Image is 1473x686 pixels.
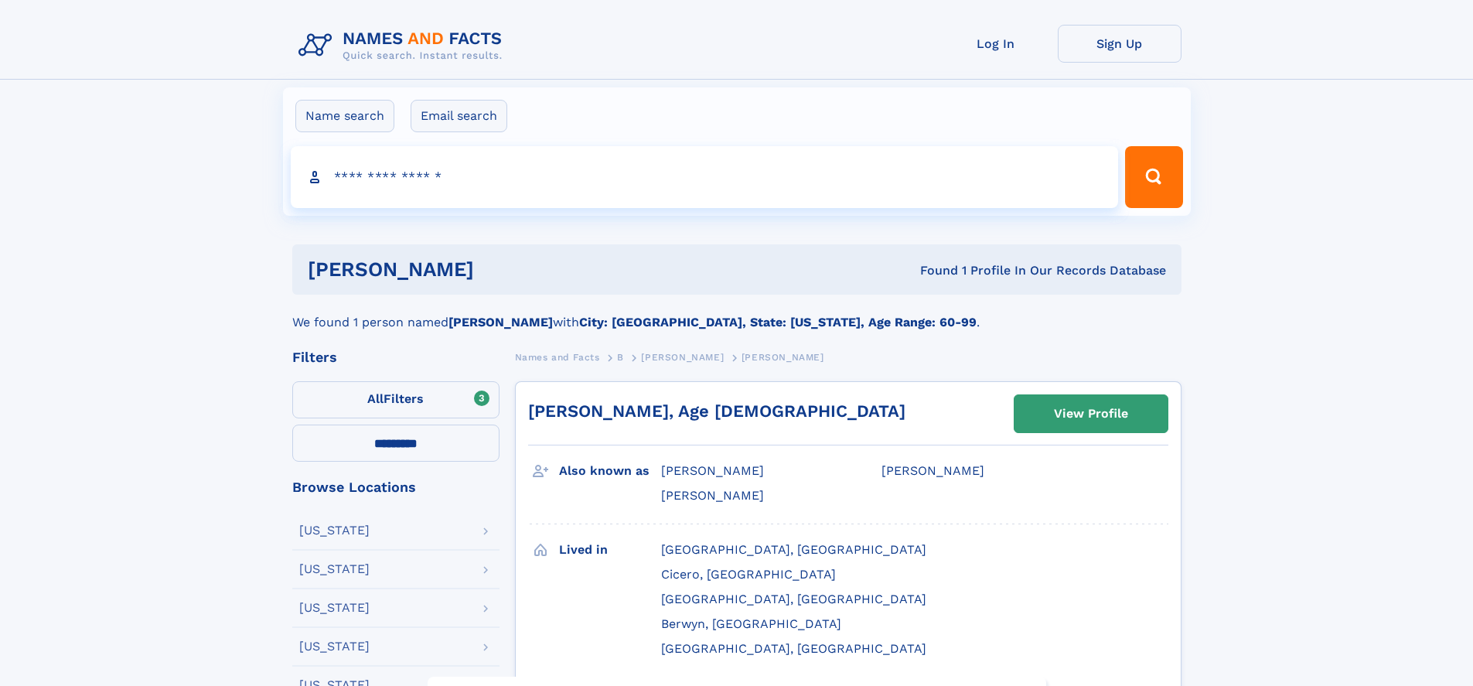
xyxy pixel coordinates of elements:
span: [PERSON_NAME] [661,463,764,478]
div: [US_STATE] [299,563,370,575]
h3: Lived in [559,537,661,563]
a: Sign Up [1058,25,1181,63]
label: Name search [295,100,394,132]
a: Names and Facts [515,347,600,367]
span: [GEOGRAPHIC_DATA], [GEOGRAPHIC_DATA] [661,542,926,557]
div: [US_STATE] [299,524,370,537]
div: Filters [292,350,500,364]
a: B [617,347,624,367]
div: [US_STATE] [299,640,370,653]
img: Logo Names and Facts [292,25,515,67]
div: View Profile [1054,396,1128,432]
span: Cicero, [GEOGRAPHIC_DATA] [661,567,836,582]
span: [PERSON_NAME] [661,488,764,503]
input: search input [291,146,1119,208]
a: View Profile [1014,395,1168,432]
span: Berwyn, [GEOGRAPHIC_DATA] [661,616,841,631]
div: [US_STATE] [299,602,370,614]
a: Log In [934,25,1058,63]
h1: [PERSON_NAME] [308,260,697,279]
span: [PERSON_NAME] [641,352,724,363]
div: We found 1 person named with . [292,295,1181,332]
span: B [617,352,624,363]
b: [PERSON_NAME] [448,315,553,329]
a: [PERSON_NAME], Age [DEMOGRAPHIC_DATA] [528,401,905,421]
div: Found 1 Profile In Our Records Database [697,262,1166,279]
a: [PERSON_NAME] [641,347,724,367]
h3: Also known as [559,458,661,484]
label: Email search [411,100,507,132]
span: [GEOGRAPHIC_DATA], [GEOGRAPHIC_DATA] [661,592,926,606]
span: [PERSON_NAME] [742,352,824,363]
b: City: [GEOGRAPHIC_DATA], State: [US_STATE], Age Range: 60-99 [579,315,977,329]
button: Search Button [1125,146,1182,208]
span: [PERSON_NAME] [881,463,984,478]
label: Filters [292,381,500,418]
div: Browse Locations [292,480,500,494]
span: [GEOGRAPHIC_DATA], [GEOGRAPHIC_DATA] [661,641,926,656]
span: All [367,391,384,406]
